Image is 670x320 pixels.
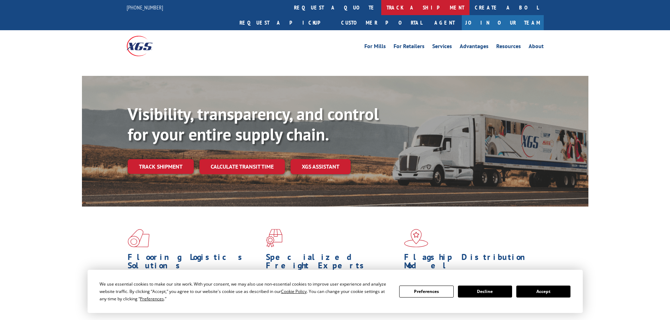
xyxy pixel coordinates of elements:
[364,44,386,51] a: For Mills
[460,44,489,51] a: Advantages
[127,4,163,11] a: [PHONE_NUMBER]
[399,286,453,298] button: Preferences
[128,159,194,174] a: Track shipment
[128,103,379,145] b: Visibility, transparency, and control for your entire supply chain.
[458,286,512,298] button: Decline
[266,253,399,273] h1: Specialized Freight Experts
[281,288,307,294] span: Cookie Policy
[516,286,570,298] button: Accept
[266,229,282,247] img: xgs-icon-focused-on-flooring-red
[128,253,261,273] h1: Flooring Logistics Solutions
[394,44,425,51] a: For Retailers
[128,229,149,247] img: xgs-icon-total-supply-chain-intelligence-red
[88,270,583,313] div: Cookie Consent Prompt
[336,15,427,30] a: Customer Portal
[291,159,351,174] a: XGS ASSISTANT
[432,44,452,51] a: Services
[140,296,164,302] span: Preferences
[234,15,336,30] a: Request a pickup
[404,253,537,273] h1: Flagship Distribution Model
[462,15,544,30] a: Join Our Team
[100,280,391,302] div: We use essential cookies to make our site work. With your consent, we may also use non-essential ...
[427,15,462,30] a: Agent
[199,159,285,174] a: Calculate transit time
[529,44,544,51] a: About
[404,229,428,247] img: xgs-icon-flagship-distribution-model-red
[496,44,521,51] a: Resources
